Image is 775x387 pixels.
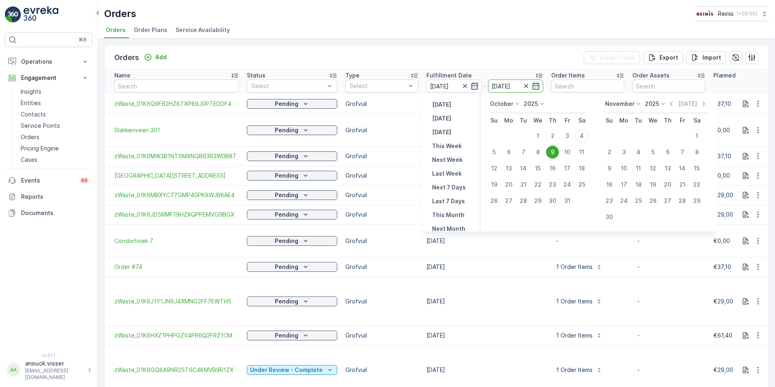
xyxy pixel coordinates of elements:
th: Monday [501,113,516,128]
span: €37,10 [713,100,731,107]
p: Import [702,54,721,62]
p: Reinis [718,10,734,18]
button: This Month [429,210,468,220]
p: Insights [21,88,41,96]
p: Orders [21,133,39,141]
div: 7 [517,146,530,159]
th: Tuesday [516,113,531,128]
button: Pending [247,236,337,246]
div: 24 [617,194,630,207]
th: Sunday [602,113,617,128]
div: 26 [488,194,501,207]
a: Reports [5,189,92,205]
div: 24 [561,178,574,191]
span: Service Availability [176,26,230,34]
span: €0,00 [713,237,730,244]
p: 1 Order Items [556,297,593,305]
div: 1 [531,129,544,142]
p: Pending [275,191,298,199]
button: This Week [429,141,465,151]
div: 14 [676,162,689,175]
div: 16 [546,162,559,175]
p: 99 [81,177,88,184]
th: Tuesday [631,113,646,128]
div: 13 [502,162,515,175]
p: Export [659,54,678,62]
button: Pending [247,151,337,161]
button: Pending [247,262,337,272]
div: 3 [561,129,574,142]
span: Order Plans [134,26,167,34]
p: - [637,297,700,305]
span: €29,00 [713,211,733,218]
span: Orders [106,26,126,34]
p: Grofvuil [345,331,418,340]
button: Import [686,51,726,64]
div: 28 [676,194,689,207]
th: Wednesday [646,113,660,128]
div: 25 [632,194,645,207]
div: 25 [575,178,588,191]
input: Search [114,80,239,92]
a: Pricing Engine [17,143,92,154]
input: Search [551,80,624,92]
div: 9 [546,146,559,159]
p: Orders [114,52,139,63]
a: Entities [17,97,92,109]
p: ⌘B [79,37,87,43]
div: 4 [575,129,588,142]
a: Cases [17,154,92,166]
input: dd/mm/yyyy [426,80,482,92]
p: Grofvuil [345,237,418,245]
a: Contacts [17,109,92,120]
p: Next Month [432,225,465,233]
div: 29 [690,194,703,207]
p: Service Points [21,122,60,130]
p: Reports [21,193,89,201]
a: Slakkenveen 301 [114,126,239,134]
p: Orders [104,7,136,20]
div: 4 [632,146,645,159]
input: dd/mm/yyyy [488,80,544,92]
a: Insights [17,86,92,97]
div: 8 [690,146,703,159]
p: Pending [275,126,298,134]
p: Name [114,71,131,80]
a: zWaste_01K6J1Y1JN9J4XMNG2FF7EWTHS [114,297,239,305]
div: 30 [546,194,559,207]
p: 1 Order Items [556,263,593,271]
button: Tomorrow [429,127,454,137]
div: 1 [690,129,703,142]
span: €0,00 [713,127,730,133]
p: Cases [21,156,37,164]
div: 6 [661,146,674,159]
p: Clear Filters [600,54,635,62]
div: 29 [531,194,544,207]
p: Type [345,71,360,80]
div: 21 [676,178,689,191]
button: 1 Order Items [551,329,607,342]
p: Pending [275,152,298,160]
p: - [637,263,700,271]
p: Pending [275,100,298,108]
span: [GEOGRAPHIC_DATA][STREET_ADDRESS] [114,172,239,180]
p: Last 7 Days [432,197,465,205]
div: 14 [517,162,530,175]
p: Planned Price [713,71,751,80]
button: 1 Order Items [551,295,607,308]
div: 17 [561,162,574,175]
p: Engagement [21,74,76,82]
p: Order Assets [632,71,670,80]
a: Events99 [5,172,92,189]
span: €29,00 [713,366,733,373]
div: 9 [603,162,616,175]
a: zWaste_01K6JD5RMF19HZXQPPEMVG9BGX [114,211,239,219]
p: Grofvuil [345,211,418,219]
div: 12 [488,162,501,175]
div: 20 [502,178,515,191]
p: [DATE] [678,100,697,108]
img: logo_light-DOdMpM7g.png [24,6,58,23]
span: zWaste_01K6HXZ1PHPGZV4PR6Q2FRZ1CM [114,331,239,340]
